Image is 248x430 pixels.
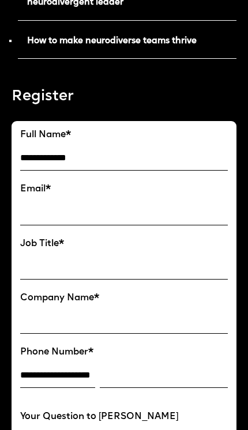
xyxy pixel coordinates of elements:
label: Company Name [20,293,228,304]
label: Job Title [20,239,228,250]
strong: How to make neurodiverse teams thrive [27,37,197,46]
label: Your Question to [PERSON_NAME] [20,412,228,423]
p: Register [12,86,236,107]
label: Full Name [20,130,228,141]
label: Email [20,184,228,195]
label: Phone Number [20,347,228,358]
